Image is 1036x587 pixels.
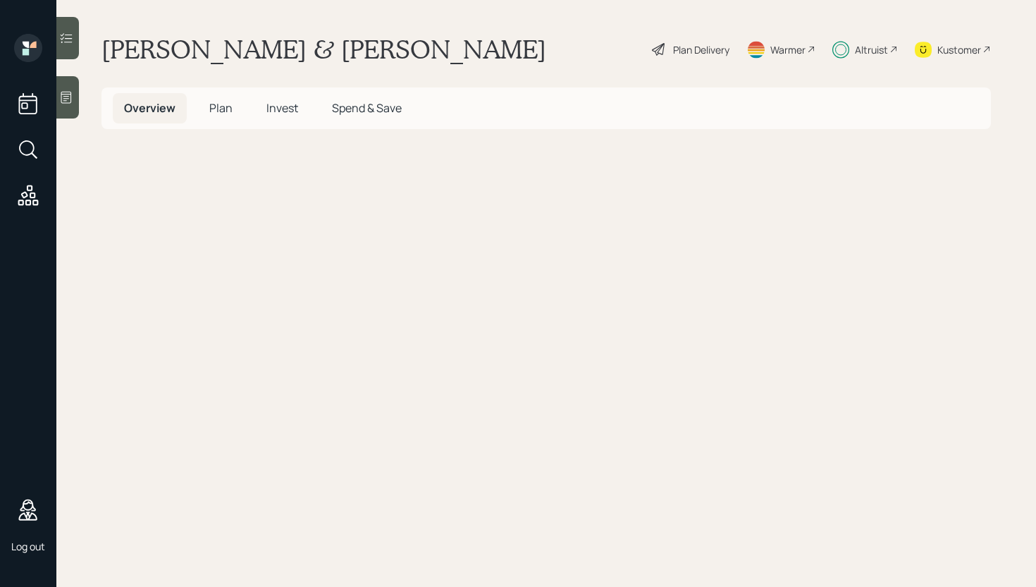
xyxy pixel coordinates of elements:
div: Log out [11,540,45,553]
h1: [PERSON_NAME] & [PERSON_NAME] [101,34,546,65]
span: Invest [266,100,298,116]
div: Kustomer [937,42,981,57]
span: Spend & Save [332,100,402,116]
span: Plan [209,100,233,116]
div: Plan Delivery [673,42,729,57]
span: Overview [124,100,175,116]
div: Altruist [855,42,888,57]
div: Warmer [770,42,806,57]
